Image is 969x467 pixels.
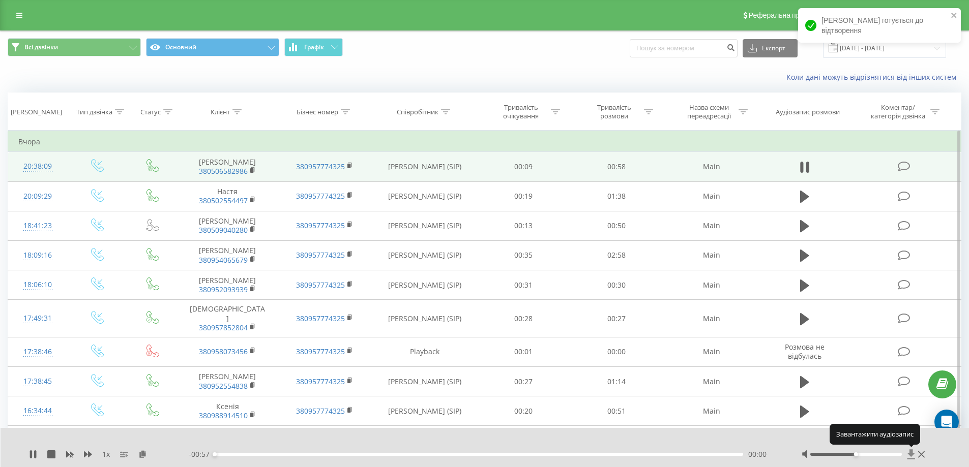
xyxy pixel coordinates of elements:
a: 380958073456 [199,347,248,356]
td: Main [663,367,759,396]
td: Main [663,240,759,270]
button: Експорт [743,39,798,57]
td: [PERSON_NAME] [179,240,276,270]
div: Accessibility label [854,452,858,456]
button: Графік [284,38,343,56]
div: Тип дзвінка [76,108,112,116]
a: 380957774325 [296,221,345,230]
div: 18:06:10 [18,275,57,295]
td: Ксенія [179,396,276,426]
td: 00:30 [477,426,570,455]
td: [PERSON_NAME] (SIP) [373,240,477,270]
a: 380506582986 [199,166,248,176]
div: Тривалість розмови [587,103,641,120]
button: Всі дзвінки [8,38,141,56]
td: Playback [373,337,477,366]
div: Клієнт [211,108,230,116]
td: Main [663,337,759,366]
div: Статус [140,108,161,116]
a: 380957774325 [296,250,345,260]
td: [PERSON_NAME] (SIP) [373,270,477,300]
a: 380988914510 [199,411,248,420]
td: 02:58 [570,240,663,270]
div: Коментар/категорія дзвінка [868,103,928,120]
a: 380952554838 [199,381,248,391]
td: [DEMOGRAPHIC_DATA] [179,300,276,337]
div: Завантажити аудіозапис [830,424,920,444]
td: [PERSON_NAME] [179,367,276,396]
div: 17:38:45 [18,371,57,391]
td: Main [663,181,759,211]
div: Аудіозапис розмови [776,108,840,116]
td: 00:19 [477,181,570,211]
span: 00:00 [748,449,767,459]
a: 380954065679 [199,255,248,265]
td: 00:09 [477,152,570,181]
td: Харківська [PERSON_NAME] (SIP) [373,426,477,455]
span: Всі дзвінки [24,43,58,51]
input: Пошук за номером [630,39,738,57]
td: 00:28 [477,300,570,337]
span: 1 x [102,449,110,459]
td: 00:13 [477,211,570,240]
td: 00:58 [570,152,663,181]
td: 00:35 [477,240,570,270]
div: [PERSON_NAME] [11,108,62,116]
td: 00:50 [570,211,663,240]
a: 380957774325 [296,347,345,356]
a: 380502554497 [199,196,248,205]
a: 380957852804 [199,323,248,332]
td: 00:31 [477,270,570,300]
div: 20:38:09 [18,157,57,176]
button: Основний [146,38,279,56]
a: 380952093939 [199,285,248,294]
td: Настя [179,181,276,211]
td: 00:20 [477,396,570,426]
span: Розмова не відбулась [785,342,825,361]
td: 01:38 [570,181,663,211]
div: Тривалість очікування [494,103,548,120]
td: [PERSON_NAME] (SIP) [373,367,477,396]
div: 18:41:23 [18,216,57,236]
a: 380957774325 [296,406,345,416]
a: 380957774325 [296,162,345,171]
td: [PERSON_NAME] (SIP) [373,152,477,181]
a: 380957774325 [296,314,345,323]
div: 20:09:29 [18,186,57,206]
td: Вчора [8,132,961,152]
div: Співробітник [397,108,438,116]
td: 00:51 [570,396,663,426]
td: [PERSON_NAME] [179,211,276,240]
div: 16:34:44 [18,401,57,421]
td: 01:14 [570,367,663,396]
a: 380957774325 [296,377,345,386]
td: Main [663,396,759,426]
td: 00:27 [477,367,570,396]
span: - 00:57 [189,449,215,459]
td: Main [663,426,759,455]
td: [PERSON_NAME] (SIP) [373,211,477,240]
td: 00:01 [477,337,570,366]
div: 17:38:46 [18,342,57,362]
td: Main [663,300,759,337]
td: Main [663,152,759,181]
div: Accessibility label [213,452,217,456]
td: [PERSON_NAME] [179,270,276,300]
div: Open Intercom Messenger [934,410,959,434]
td: [PERSON_NAME] (SIP) [373,181,477,211]
div: Назва схеми переадресації [682,103,736,120]
span: Реферальна програма [749,11,824,19]
td: 00:54 [570,426,663,455]
td: [PERSON_NAME] (SIP) [373,396,477,426]
a: 380957774325 [296,191,345,201]
button: close [951,11,958,21]
td: 00:30 [570,270,663,300]
div: 17:49:31 [18,308,57,328]
a: Коли дані можуть відрізнятися вiд інших систем [786,72,961,82]
a: 380509040280 [199,225,248,235]
td: [PERSON_NAME] [179,152,276,181]
td: Main [663,270,759,300]
a: 380957774325 [296,280,345,290]
div: [PERSON_NAME] готується до відтворення [798,8,961,43]
td: [PERSON_NAME] (SIP) [373,300,477,337]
